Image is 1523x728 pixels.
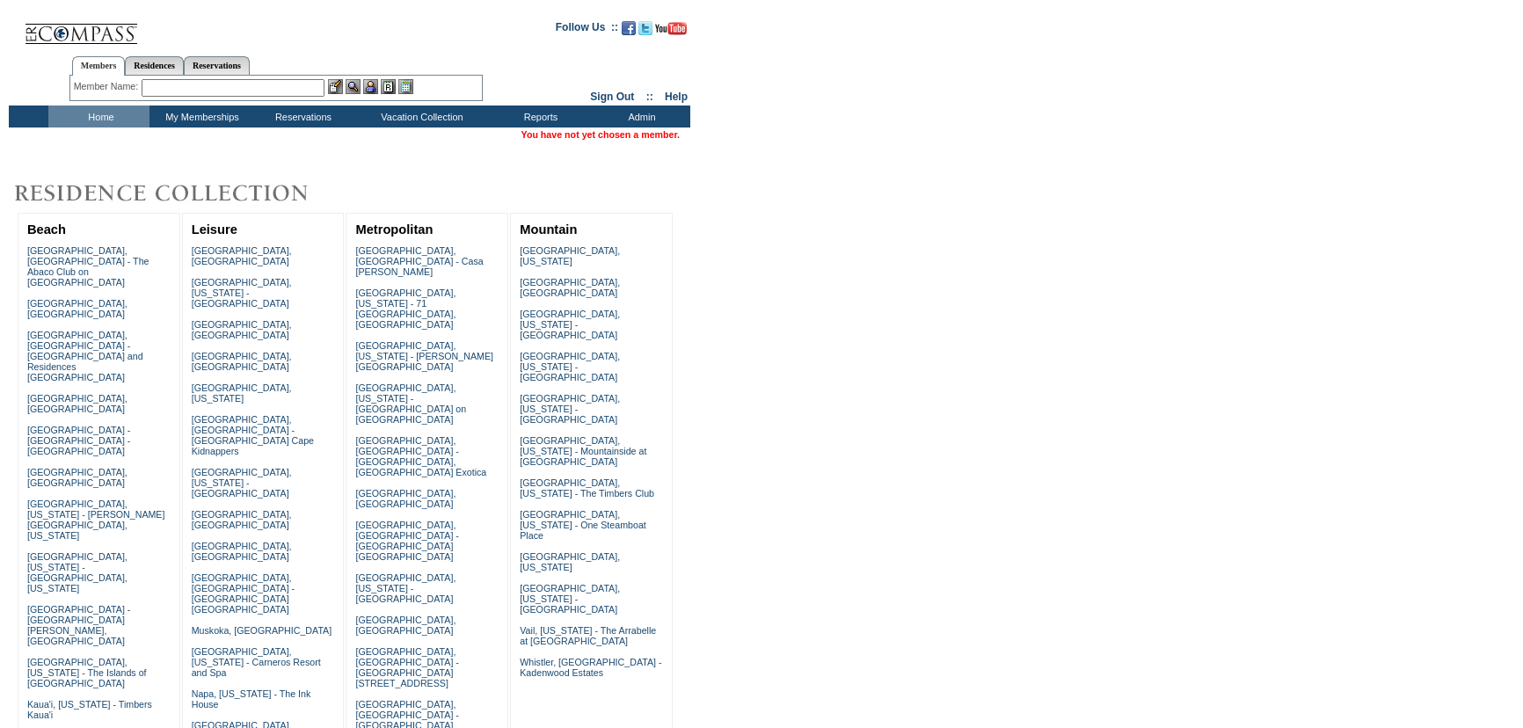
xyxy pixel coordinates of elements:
td: Follow Us :: [556,19,618,40]
a: [GEOGRAPHIC_DATA], [GEOGRAPHIC_DATA] - [GEOGRAPHIC_DATA] Cape Kidnappers [192,414,314,456]
a: [GEOGRAPHIC_DATA], [US_STATE] - The Timbers Club [520,477,654,499]
a: [GEOGRAPHIC_DATA], [GEOGRAPHIC_DATA] - Casa [PERSON_NAME] [355,245,483,277]
a: [GEOGRAPHIC_DATA], [GEOGRAPHIC_DATA] [192,319,292,340]
a: [GEOGRAPHIC_DATA], [US_STATE] - [PERSON_NAME][GEOGRAPHIC_DATA] [355,340,493,372]
a: [GEOGRAPHIC_DATA], [US_STATE] - The Islands of [GEOGRAPHIC_DATA] [27,657,147,688]
a: Subscribe to our YouTube Channel [655,26,687,37]
a: [GEOGRAPHIC_DATA] - [GEOGRAPHIC_DATA] - [GEOGRAPHIC_DATA] [27,425,130,456]
a: [GEOGRAPHIC_DATA], [US_STATE] - [GEOGRAPHIC_DATA] [192,467,292,499]
a: [GEOGRAPHIC_DATA], [GEOGRAPHIC_DATA] - The Abaco Club on [GEOGRAPHIC_DATA] [27,245,149,288]
img: Follow us on Twitter [638,21,652,35]
a: [GEOGRAPHIC_DATA], [GEOGRAPHIC_DATA] [192,509,292,530]
td: Home [48,106,149,127]
img: Compass Home [24,9,138,45]
a: Leisure [192,222,237,237]
a: [GEOGRAPHIC_DATA], [US_STATE] - [GEOGRAPHIC_DATA] on [GEOGRAPHIC_DATA] [355,382,466,425]
img: b_edit.gif [328,79,343,94]
a: [GEOGRAPHIC_DATA], [GEOGRAPHIC_DATA] [355,488,455,509]
img: Reservations [381,79,396,94]
img: Become our fan on Facebook [622,21,636,35]
a: Whistler, [GEOGRAPHIC_DATA] - Kadenwood Estates [520,657,661,678]
a: Muskoka, [GEOGRAPHIC_DATA] [192,625,332,636]
a: Napa, [US_STATE] - The Ink House [192,688,311,710]
a: Vail, [US_STATE] - The Arrabelle at [GEOGRAPHIC_DATA] [520,625,656,646]
a: [GEOGRAPHIC_DATA], [US_STATE] - One Steamboat Place [520,509,646,541]
a: [GEOGRAPHIC_DATA], [US_STATE] - [GEOGRAPHIC_DATA] [520,309,620,340]
a: [GEOGRAPHIC_DATA], [US_STATE] - [GEOGRAPHIC_DATA] [520,583,620,615]
a: [GEOGRAPHIC_DATA], [GEOGRAPHIC_DATA] [192,541,292,562]
a: [GEOGRAPHIC_DATA], [GEOGRAPHIC_DATA] [355,615,455,636]
a: [GEOGRAPHIC_DATA], [US_STATE] - [GEOGRAPHIC_DATA] [355,572,455,604]
td: Admin [589,106,690,127]
a: [GEOGRAPHIC_DATA], [US_STATE] - [PERSON_NAME][GEOGRAPHIC_DATA], [US_STATE] [27,499,165,541]
a: Mountain [520,222,577,237]
a: [GEOGRAPHIC_DATA], [GEOGRAPHIC_DATA] - [GEOGRAPHIC_DATA][STREET_ADDRESS] [355,646,458,688]
a: [GEOGRAPHIC_DATA], [GEOGRAPHIC_DATA] [27,393,128,414]
span: :: [646,91,653,103]
a: [GEOGRAPHIC_DATA], [GEOGRAPHIC_DATA] - [GEOGRAPHIC_DATA], [GEOGRAPHIC_DATA] Exotica [355,435,486,477]
a: [GEOGRAPHIC_DATA], [GEOGRAPHIC_DATA] [27,298,128,319]
a: [GEOGRAPHIC_DATA], [GEOGRAPHIC_DATA] - [GEOGRAPHIC_DATA] [GEOGRAPHIC_DATA] [355,520,458,562]
a: [GEOGRAPHIC_DATA] - [GEOGRAPHIC_DATA][PERSON_NAME], [GEOGRAPHIC_DATA] [27,604,130,646]
div: Member Name: [74,79,142,94]
a: Help [665,91,688,103]
a: [GEOGRAPHIC_DATA], [US_STATE] - Carneros Resort and Spa [192,646,321,678]
a: Follow us on Twitter [638,26,652,37]
img: i.gif [9,26,23,27]
a: Residences [125,56,184,75]
a: [GEOGRAPHIC_DATA], [US_STATE] - [GEOGRAPHIC_DATA] [520,351,620,382]
a: [GEOGRAPHIC_DATA], [GEOGRAPHIC_DATA] - [GEOGRAPHIC_DATA] and Residences [GEOGRAPHIC_DATA] [27,330,143,382]
a: Sign Out [590,91,634,103]
img: Impersonate [363,79,378,94]
a: [GEOGRAPHIC_DATA], [US_STATE] - [GEOGRAPHIC_DATA], [US_STATE] [27,551,128,593]
span: You have not yet chosen a member. [521,129,680,140]
td: My Memberships [149,106,251,127]
img: Subscribe to our YouTube Channel [655,22,687,35]
a: Kaua'i, [US_STATE] - Timbers Kaua'i [27,699,152,720]
a: Reservations [184,56,250,75]
a: Members [72,56,126,76]
img: View [346,79,361,94]
a: [GEOGRAPHIC_DATA], [US_STATE] - 71 [GEOGRAPHIC_DATA], [GEOGRAPHIC_DATA] [355,288,455,330]
a: [GEOGRAPHIC_DATA], [US_STATE] [520,245,620,266]
a: [GEOGRAPHIC_DATA], [US_STATE] [520,551,620,572]
a: Beach [27,222,66,237]
a: [GEOGRAPHIC_DATA], [US_STATE] - [GEOGRAPHIC_DATA] [192,277,292,309]
img: Destinations by Exclusive Resorts [9,176,352,211]
a: [GEOGRAPHIC_DATA], [GEOGRAPHIC_DATA] - [GEOGRAPHIC_DATA] [GEOGRAPHIC_DATA] [192,572,295,615]
a: [GEOGRAPHIC_DATA], [GEOGRAPHIC_DATA] [520,277,620,298]
a: [GEOGRAPHIC_DATA], [GEOGRAPHIC_DATA] [192,351,292,372]
a: [GEOGRAPHIC_DATA], [GEOGRAPHIC_DATA] [27,467,128,488]
a: [GEOGRAPHIC_DATA], [US_STATE] [192,382,292,404]
img: b_calculator.gif [398,79,413,94]
a: [GEOGRAPHIC_DATA], [GEOGRAPHIC_DATA] [192,245,292,266]
a: Metropolitan [355,222,433,237]
a: [GEOGRAPHIC_DATA], [US_STATE] - Mountainside at [GEOGRAPHIC_DATA] [520,435,646,467]
a: Become our fan on Facebook [622,26,636,37]
td: Vacation Collection [352,106,488,127]
td: Reservations [251,106,352,127]
a: [GEOGRAPHIC_DATA], [US_STATE] - [GEOGRAPHIC_DATA] [520,393,620,425]
td: Reports [488,106,589,127]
